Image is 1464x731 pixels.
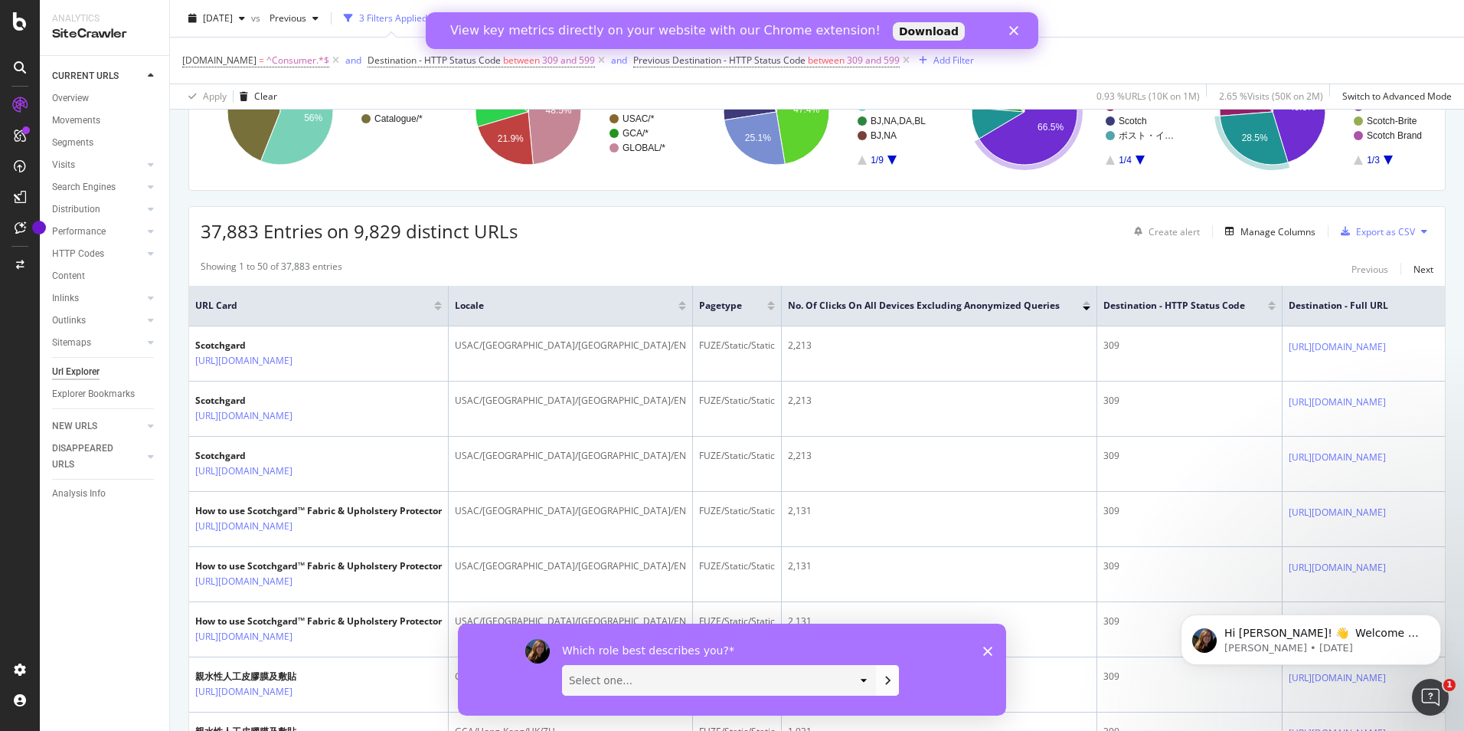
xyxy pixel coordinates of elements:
[52,486,106,502] div: Analysis Info
[1119,130,1174,141] text: ポスト・イ…
[359,11,427,25] div: 3 Filters Applied
[1351,260,1388,278] button: Previous
[871,116,926,126] text: BJ,NA,DA,BL
[623,128,649,139] text: GCA/*
[426,12,1038,49] iframe: Intercom live chat banner
[793,104,819,115] text: 47.4%
[52,246,143,262] a: HTTP Codes
[1289,395,1386,410] a: [URL][DOMAIN_NAME]
[266,50,329,71] span: ^Consumer.*$
[201,260,342,278] div: Showing 1 to 50 of 37,883 entries
[633,54,806,67] span: Previous Destination - HTTP Status Code
[52,135,158,151] a: Segments
[1096,90,1200,103] div: 0.93 % URLs ( 10K on 1M )
[52,157,75,173] div: Visits
[498,133,524,144] text: 21.9%
[52,290,79,306] div: Inlinks
[1289,339,1386,355] a: [URL][DOMAIN_NAME]
[52,335,143,351] a: Sitemaps
[788,615,1090,628] div: 2,131
[1413,260,1433,278] button: Next
[1240,225,1315,238] div: Manage Columns
[304,113,322,124] text: 56%
[52,202,143,218] a: Distribution
[182,6,251,31] button: [DATE]
[623,99,655,110] text: EMEA/*
[913,51,974,70] button: Add Filter
[455,670,686,683] div: GCA/Hong-Kong/HK/ZH
[788,394,1090,408] div: 2,213
[699,504,775,518] div: FUZE/Static/Static
[201,45,441,179] svg: A chart.
[788,299,1060,313] span: No. of Clicks On All Devices excluding anonymized queries
[1193,45,1433,179] svg: A chart.
[52,113,158,129] a: Movements
[699,339,775,352] div: FUZE/Static/Static
[1412,679,1449,716] iframe: Intercom live chat
[1289,103,1315,113] text: 45.3%
[1219,222,1315,241] button: Manage Columns
[52,179,143,195] a: Search Engines
[455,394,686,408] div: USAC/[GEOGRAPHIC_DATA]/[GEOGRAPHIC_DATA]/EN
[699,394,775,408] div: FUZE/Static/Static
[52,441,143,473] a: DISAPPEARED URLS
[52,12,157,25] div: Analytics
[195,449,359,463] div: Scotchgard
[1103,299,1245,313] span: Destination - HTTP Status Code
[455,559,686,573] div: USAC/[GEOGRAPHIC_DATA]/[GEOGRAPHIC_DATA]/EN
[945,45,1185,179] svg: A chart.
[699,559,775,573] div: FUZE/Static/Static
[52,157,143,173] a: Visits
[1103,504,1276,518] div: 309
[1289,560,1386,575] a: [URL][DOMAIN_NAME]
[1119,101,1161,112] text: Command
[545,106,571,116] text: 48.5%
[52,268,85,284] div: Content
[871,101,881,112] text: FJ
[1038,122,1064,133] text: 66.5%
[1103,670,1276,683] div: 309
[623,143,665,153] text: GLOBAL/*
[1289,299,1422,313] span: Destination - Full URL
[195,504,442,518] div: How to use Scotchgard™ Fabric & Upholstery Protector
[52,135,93,151] div: Segments
[472,6,544,31] button: Segments
[195,353,292,369] a: [URL][DOMAIN_NAME]
[745,133,771,143] text: 25.1%
[1336,84,1452,109] button: Switch to Advanced Mode
[52,25,157,43] div: SiteCrawler
[52,290,143,306] a: Inlinks
[1367,155,1380,166] text: 1/3
[699,299,744,313] span: pagetype
[697,45,937,179] svg: A chart.
[263,11,306,25] span: Previous
[195,339,359,352] div: Scotchgard
[455,615,686,628] div: USAC/[GEOGRAPHIC_DATA]/[GEOGRAPHIC_DATA]/EN
[52,386,135,402] div: Explorer Bookmarks
[455,449,686,463] div: USAC/[GEOGRAPHIC_DATA]/[GEOGRAPHIC_DATA]/EN
[455,299,655,313] span: locale
[368,54,501,67] span: Destination - HTTP Status Code
[1103,339,1276,352] div: 309
[611,54,627,67] div: and
[338,6,446,31] button: 3 Filters Applied
[195,615,442,628] div: How to use Scotchgard™ Fabric & Upholstery Protector
[611,53,627,67] button: and
[446,11,459,26] div: times
[52,364,100,380] div: Url Explorer
[52,486,158,502] a: Analysis Info
[1119,155,1132,166] text: 1/4
[195,394,359,408] div: Scotchgard
[195,464,292,479] a: [URL][DOMAIN_NAME]
[1119,116,1147,126] text: Scotch
[251,11,263,25] span: vs
[52,90,158,107] a: Overview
